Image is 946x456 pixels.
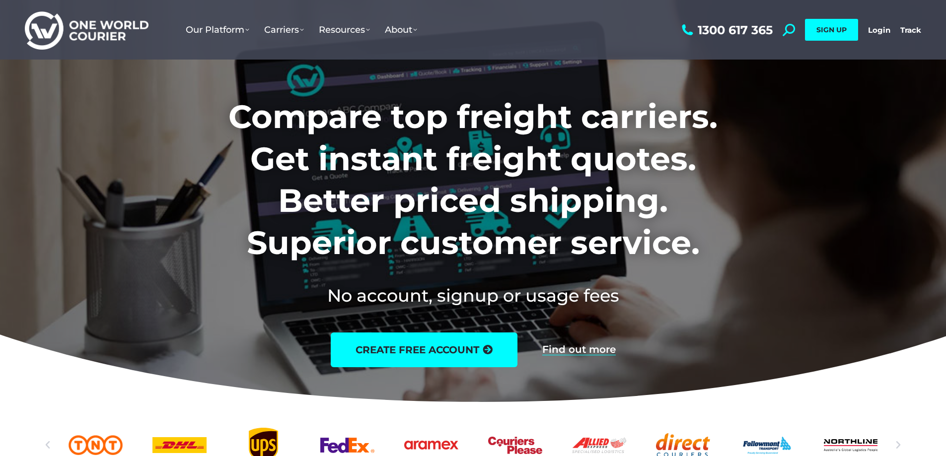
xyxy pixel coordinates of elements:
span: About [385,24,417,35]
span: Our Platform [186,24,249,35]
a: Our Platform [178,14,257,45]
span: Carriers [264,24,304,35]
a: Carriers [257,14,311,45]
h2: No account, signup or usage fees [163,283,783,308]
span: SIGN UP [816,25,847,34]
a: Track [900,25,921,35]
a: Find out more [542,344,616,355]
span: Resources [319,24,370,35]
a: About [377,14,425,45]
a: Resources [311,14,377,45]
img: One World Courier [25,10,148,50]
a: create free account [331,332,517,367]
a: SIGN UP [805,19,858,41]
a: 1300 617 365 [679,24,773,36]
a: Login [868,25,890,35]
h1: Compare top freight carriers. Get instant freight quotes. Better priced shipping. Superior custom... [163,96,783,263]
